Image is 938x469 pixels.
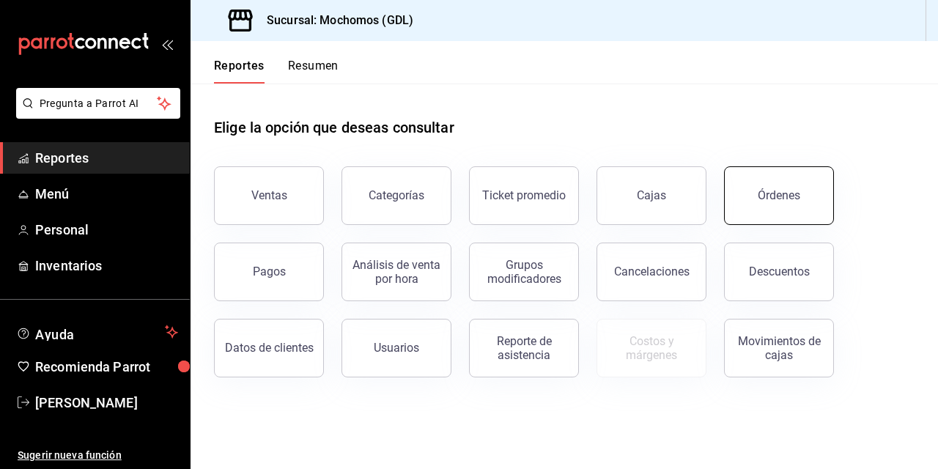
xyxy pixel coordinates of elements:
[734,334,824,362] div: Movimientos de cajas
[341,243,451,301] button: Análisis de venta por hora
[288,59,339,84] button: Resumen
[479,258,569,286] div: Grupos modificadores
[214,243,324,301] button: Pagos
[18,449,122,461] font: Sugerir nueva función
[10,106,180,122] a: Pregunta a Parrot AI
[161,38,173,50] button: open_drawer_menu
[214,319,324,377] button: Datos de clientes
[724,319,834,377] button: Movimientos de cajas
[597,166,706,225] button: Cajas
[35,258,102,273] font: Inventarios
[35,359,150,374] font: Recomienda Parrot
[35,222,89,237] font: Personal
[35,186,70,202] font: Menú
[351,258,442,286] div: Análisis de venta por hora
[469,319,579,377] button: Reporte de asistencia
[251,188,287,202] div: Ventas
[724,166,834,225] button: Órdenes
[606,334,697,362] div: Costos y márgenes
[35,150,89,166] font: Reportes
[40,96,158,111] span: Pregunta a Parrot AI
[214,166,324,225] button: Ventas
[597,243,706,301] button: Cancelaciones
[35,323,159,341] span: Ayuda
[758,188,800,202] div: Órdenes
[341,319,451,377] button: Usuarios
[214,117,454,139] h1: Elige la opción que deseas consultar
[35,395,138,410] font: [PERSON_NAME]
[479,334,569,362] div: Reporte de asistencia
[255,12,413,29] h3: Sucursal: Mochomos (GDL)
[341,166,451,225] button: Categorías
[749,265,810,278] div: Descuentos
[16,88,180,119] button: Pregunta a Parrot AI
[614,265,690,278] div: Cancelaciones
[214,59,265,73] font: Reportes
[597,319,706,377] button: Contrata inventarios para ver este reporte
[214,59,339,84] div: Pestañas de navegación
[469,243,579,301] button: Grupos modificadores
[724,243,834,301] button: Descuentos
[469,166,579,225] button: Ticket promedio
[374,341,419,355] div: Usuarios
[637,188,666,202] div: Cajas
[482,188,566,202] div: Ticket promedio
[253,265,286,278] div: Pagos
[225,341,314,355] div: Datos de clientes
[369,188,424,202] div: Categorías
